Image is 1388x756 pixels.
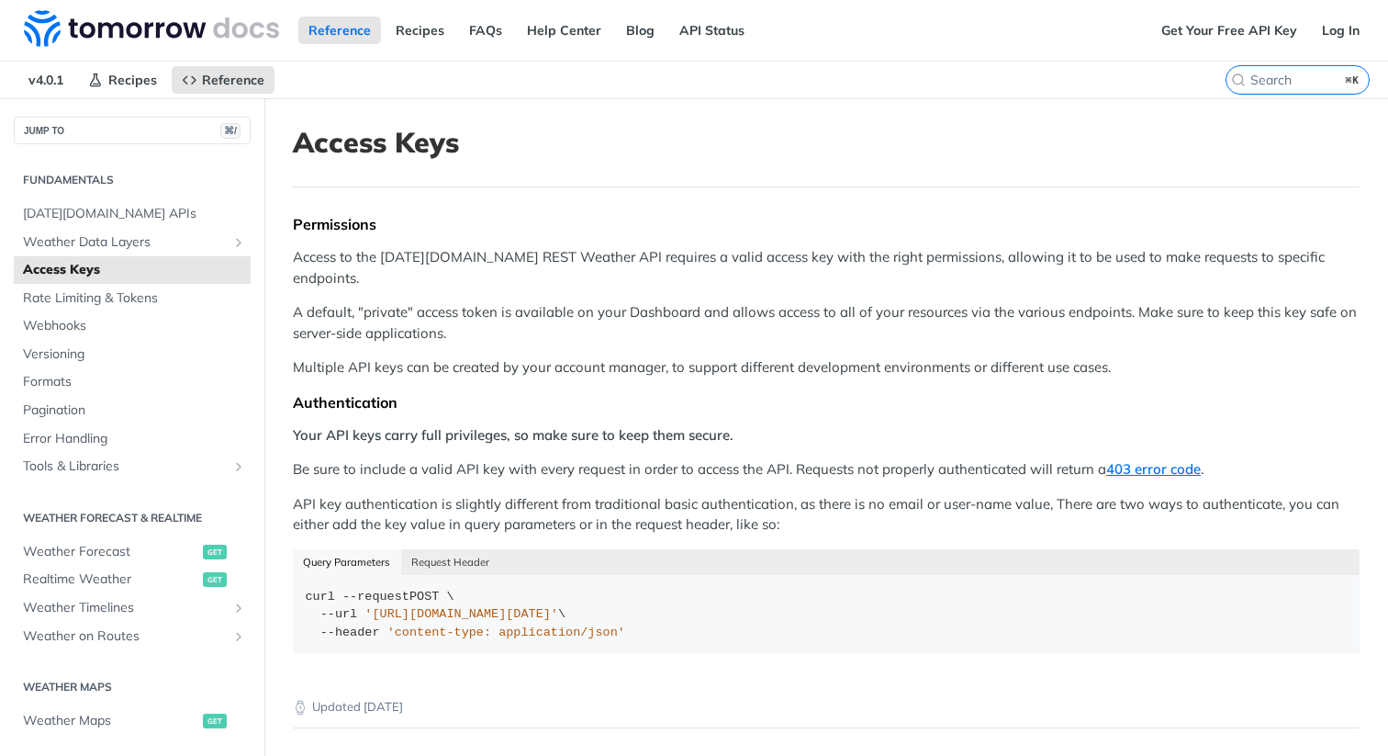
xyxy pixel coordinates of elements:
[23,712,198,730] span: Weather Maps
[14,368,251,396] a: Formats
[320,607,358,621] span: --url
[14,117,251,144] button: JUMP TO⌘/
[1341,71,1364,89] kbd: ⌘K
[14,594,251,622] a: Weather TimelinesShow subpages for Weather Timelines
[172,66,274,94] a: Reference
[14,679,251,695] h2: Weather Maps
[23,289,246,308] span: Rate Limiting & Tokens
[320,626,380,639] span: --header
[293,247,1360,288] p: Access to the [DATE][DOMAIN_NAME] REST Weather API requires a valid access key with the right per...
[386,17,454,44] a: Recipes
[202,72,264,88] span: Reference
[293,357,1360,378] p: Multiple API keys can be created by your account manager, to support different development enviro...
[203,545,227,559] span: get
[616,17,665,44] a: Blog
[293,426,733,444] strong: Your API keys carry full privileges, so make sure to keep them secure.
[293,302,1360,344] p: A default, "private" access token is available on your Dashboard and allows access to all of your...
[14,341,251,368] a: Versioning
[23,543,198,561] span: Weather Forecast
[14,707,251,735] a: Weather Mapsget
[78,66,167,94] a: Recipes
[387,626,625,639] span: 'content-type: application/json'
[669,17,755,44] a: API Status
[220,123,241,139] span: ⌘/
[364,607,558,621] span: '[URL][DOMAIN_NAME][DATE]'
[459,17,512,44] a: FAQs
[203,572,227,587] span: get
[1312,17,1370,44] a: Log In
[203,714,227,728] span: get
[14,623,251,650] a: Weather on RoutesShow subpages for Weather on Routes
[23,457,227,476] span: Tools & Libraries
[23,599,227,617] span: Weather Timelines
[231,601,246,615] button: Show subpages for Weather Timelines
[14,538,251,566] a: Weather Forecastget
[298,17,381,44] a: Reference
[231,459,246,474] button: Show subpages for Tools & Libraries
[108,72,157,88] span: Recipes
[342,590,409,604] span: --request
[14,397,251,424] a: Pagination
[23,317,246,335] span: Webhooks
[23,430,246,448] span: Error Handling
[23,627,227,646] span: Weather on Routes
[293,459,1360,480] p: Be sure to include a valid API key with every request in order to access the API. Requests not pr...
[23,401,246,420] span: Pagination
[293,393,1360,412] div: Authentication
[18,66,73,94] span: v4.0.1
[14,425,251,453] a: Error Handling
[306,590,335,604] span: curl
[1231,73,1246,87] svg: Search
[1106,460,1201,478] a: 403 error code
[1151,17,1307,44] a: Get Your Free API Key
[231,235,246,250] button: Show subpages for Weather Data Layers
[23,570,198,589] span: Realtime Weather
[23,205,246,223] span: [DATE][DOMAIN_NAME] APIs
[24,10,279,47] img: Tomorrow.io Weather API Docs
[14,510,251,526] h2: Weather Forecast & realtime
[231,629,246,644] button: Show subpages for Weather on Routes
[293,126,1360,159] h1: Access Keys
[293,215,1360,233] div: Permissions
[14,566,251,593] a: Realtime Weatherget
[14,200,251,228] a: [DATE][DOMAIN_NAME] APIs
[23,373,246,391] span: Formats
[517,17,611,44] a: Help Center
[23,345,246,364] span: Versioning
[293,494,1360,536] p: API key authentication is slightly different from traditional basic authentication, as there is n...
[401,549,500,575] button: Request Header
[14,229,251,256] a: Weather Data LayersShow subpages for Weather Data Layers
[14,285,251,312] a: Rate Limiting & Tokens
[14,312,251,340] a: Webhooks
[14,172,251,188] h2: Fundamentals
[14,256,251,284] a: Access Keys
[23,233,227,252] span: Weather Data Layers
[306,588,1348,642] div: POST \ \
[23,261,246,279] span: Access Keys
[293,698,1360,717] p: Updated [DATE]
[14,453,251,480] a: Tools & LibrariesShow subpages for Tools & Libraries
